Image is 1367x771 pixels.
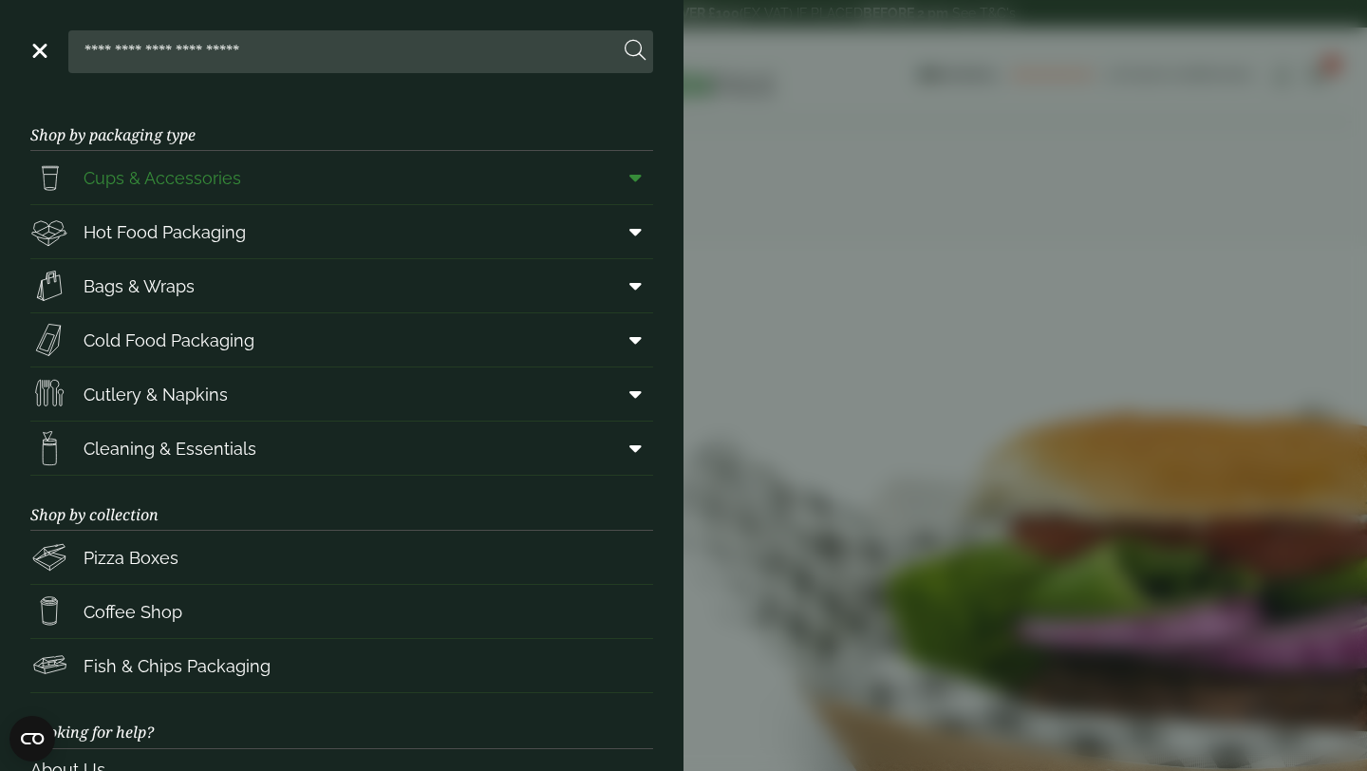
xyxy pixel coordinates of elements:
a: Cold Food Packaging [30,313,653,367]
a: Cutlery & Napkins [30,367,653,421]
span: Cutlery & Napkins [84,382,228,407]
img: Sandwich_box.svg [30,321,68,359]
h3: Looking for help? [30,693,653,748]
h3: Shop by collection [30,476,653,531]
a: Coffee Shop [30,585,653,638]
a: Bags & Wraps [30,259,653,312]
img: PintNhalf_cup.svg [30,159,68,197]
img: Deli_box.svg [30,213,68,251]
img: Pizza_boxes.svg [30,538,68,576]
img: HotDrink_paperCup.svg [30,592,68,630]
a: Fish & Chips Packaging [30,639,653,692]
a: Hot Food Packaging [30,205,653,258]
span: Cleaning & Essentials [84,436,256,461]
button: Open CMP widget [9,716,55,762]
a: Cleaning & Essentials [30,422,653,475]
a: Cups & Accessories [30,151,653,204]
span: Bags & Wraps [84,273,195,299]
span: Cold Food Packaging [84,328,254,353]
span: Hot Food Packaging [84,219,246,245]
span: Pizza Boxes [84,545,178,571]
a: Pizza Boxes [30,531,653,584]
h3: Shop by packaging type [30,96,653,151]
span: Fish & Chips Packaging [84,653,271,679]
img: Paper_carriers.svg [30,267,68,305]
img: FishNchip_box.svg [30,647,68,685]
span: Cups & Accessories [84,165,241,191]
img: open-wipe.svg [30,429,68,467]
span: Coffee Shop [84,599,182,625]
img: Cutlery.svg [30,375,68,413]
